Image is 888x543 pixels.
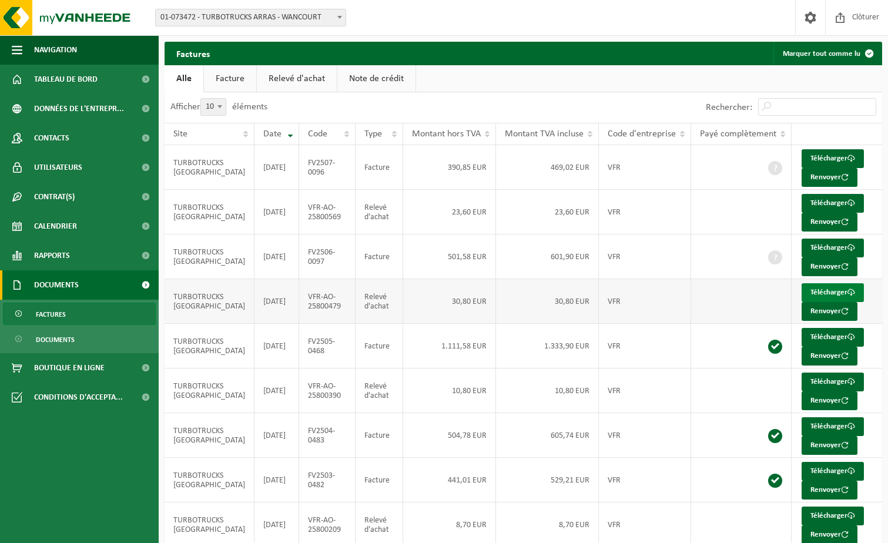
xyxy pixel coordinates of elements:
[34,123,69,153] span: Contacts
[254,279,299,324] td: [DATE]
[254,190,299,234] td: [DATE]
[599,458,691,502] td: VFR
[802,507,864,525] a: Télécharger
[599,413,691,458] td: VFR
[299,145,356,190] td: FV2507-0096
[496,279,599,324] td: 30,80 EUR
[802,283,864,302] a: Télécharger
[254,145,299,190] td: [DATE]
[496,145,599,190] td: 469,02 EUR
[496,458,599,502] td: 529,21 EUR
[599,190,691,234] td: VFR
[356,324,403,368] td: Facture
[165,279,254,324] td: TURBOTRUCKS [GEOGRAPHIC_DATA]
[802,481,857,500] button: Renvoyer
[802,239,864,257] a: Télécharger
[299,279,356,324] td: VFR-AO-25800479
[802,436,857,455] button: Renvoyer
[496,413,599,458] td: 605,74 EUR
[165,65,203,92] a: Alle
[403,279,496,324] td: 30,80 EUR
[802,462,864,481] a: Télécharger
[496,190,599,234] td: 23,60 EUR
[257,65,337,92] a: Relevé d'achat
[165,368,254,413] td: TURBOTRUCKS [GEOGRAPHIC_DATA]
[337,65,415,92] a: Note de crédit
[412,129,481,139] span: Montant hors TVA
[34,270,79,300] span: Documents
[299,413,356,458] td: FV2504-0483
[802,347,857,366] button: Renvoyer
[356,145,403,190] td: Facture
[34,383,123,412] span: Conditions d'accepta...
[165,190,254,234] td: TURBOTRUCKS [GEOGRAPHIC_DATA]
[299,368,356,413] td: VFR-AO-25800390
[254,324,299,368] td: [DATE]
[773,42,881,65] button: Marquer tout comme lu
[34,212,77,241] span: Calendrier
[308,129,327,139] span: Code
[700,129,776,139] span: Payé complètement
[299,324,356,368] td: FV2505-0468
[299,190,356,234] td: VFR-AO-25800569
[155,9,346,26] span: 01-073472 - TURBOTRUCKS ARRAS - WANCOURT
[403,190,496,234] td: 23,60 EUR
[254,458,299,502] td: [DATE]
[156,9,346,26] span: 01-073472 - TURBOTRUCKS ARRAS - WANCOURT
[3,303,156,325] a: Factures
[608,129,676,139] span: Code d'entreprise
[356,413,403,458] td: Facture
[165,42,222,65] h2: Factures
[496,324,599,368] td: 1.333,90 EUR
[599,279,691,324] td: VFR
[802,391,857,410] button: Renvoyer
[403,413,496,458] td: 504,78 EUR
[802,373,864,391] a: Télécharger
[201,99,226,115] span: 10
[254,413,299,458] td: [DATE]
[356,458,403,502] td: Facture
[299,234,356,279] td: FV2506-0097
[802,168,857,187] button: Renvoyer
[34,241,70,270] span: Rapports
[403,368,496,413] td: 10,80 EUR
[802,257,857,276] button: Renvoyer
[165,324,254,368] td: TURBOTRUCKS [GEOGRAPHIC_DATA]
[36,303,66,326] span: Factures
[165,234,254,279] td: TURBOTRUCKS [GEOGRAPHIC_DATA]
[599,234,691,279] td: VFR
[706,103,752,112] label: Rechercher:
[200,98,226,116] span: 10
[204,65,256,92] a: Facture
[165,458,254,502] td: TURBOTRUCKS [GEOGRAPHIC_DATA]
[802,328,864,347] a: Télécharger
[356,234,403,279] td: Facture
[403,234,496,279] td: 501,58 EUR
[34,153,82,182] span: Utilisateurs
[34,353,105,383] span: Boutique en ligne
[599,145,691,190] td: VFR
[802,149,864,168] a: Télécharger
[403,458,496,502] td: 441,01 EUR
[173,129,187,139] span: Site
[356,190,403,234] td: Relevé d'achat
[403,145,496,190] td: 390,85 EUR
[254,234,299,279] td: [DATE]
[802,417,864,436] a: Télécharger
[802,302,857,321] button: Renvoyer
[170,102,267,112] label: Afficher éléments
[356,368,403,413] td: Relevé d'achat
[3,328,156,350] a: Documents
[505,129,584,139] span: Montant TVA incluse
[802,194,864,213] a: Télécharger
[34,182,75,212] span: Contrat(s)
[802,213,857,232] button: Renvoyer
[34,65,98,94] span: Tableau de bord
[299,458,356,502] td: FV2503-0482
[496,368,599,413] td: 10,80 EUR
[599,368,691,413] td: VFR
[356,279,403,324] td: Relevé d'achat
[403,324,496,368] td: 1.111,58 EUR
[496,234,599,279] td: 601,90 EUR
[34,94,124,123] span: Données de l'entrepr...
